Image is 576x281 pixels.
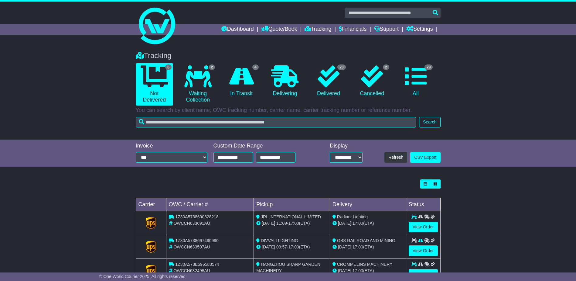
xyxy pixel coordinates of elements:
[261,24,297,35] a: Quote/Book
[406,24,433,35] a: Settings
[410,152,440,163] a: CSV Export
[252,64,259,70] span: 4
[146,265,156,277] img: GetCarrierServiceLogo
[256,262,320,273] span: HANGZHOU SHARP GARDEN MACHINERY
[330,143,363,149] div: Display
[419,117,440,127] button: Search
[99,274,187,279] span: © One World Courier 2025. All rights reserved.
[339,24,366,35] a: Financials
[166,198,254,211] td: OWC / Carrier #
[223,63,260,99] a: 4 In Transit
[338,245,351,249] span: [DATE]
[175,262,219,267] span: 1Z30A573E596583574
[332,244,404,250] div: (ETA)
[397,63,434,99] a: 28 All
[332,268,404,274] div: (ETA)
[337,238,395,243] span: GBS RAILROAD AND MINING
[136,198,166,211] td: Carrier
[406,198,440,211] td: Status
[173,221,210,226] span: OWCCN633691AU
[261,238,298,243] span: DIVVALI LIGHTING
[337,262,393,267] span: CROMMELINS MACHINERY
[165,64,172,70] span: 6
[338,221,351,226] span: [DATE]
[136,63,173,106] a: 6 Not Delivered
[353,245,363,249] span: 17:00
[221,24,254,35] a: Dashboard
[310,63,347,99] a: 20 Delivered
[136,107,441,114] p: You can search by client name, OWC tracking number, carrier name, carrier tracking number or refe...
[353,221,363,226] span: 17:00
[262,221,275,226] span: [DATE]
[305,24,331,35] a: Tracking
[330,198,406,211] td: Delivery
[213,143,311,149] div: Custom Date Range
[136,143,207,149] div: Invoice
[179,63,216,106] a: 2 Waiting Collection
[353,63,391,99] a: 2 Cancelled
[133,51,444,60] div: Tracking
[266,63,304,99] a: Delivering
[424,64,433,70] span: 28
[175,214,218,219] span: 1Z30A5738690828218
[353,268,363,273] span: 17:00
[256,220,327,227] div: - (ETA)
[173,268,210,273] span: OWCCN632498AU
[409,245,438,256] a: View Order
[173,245,210,249] span: OWCCN633597AU
[288,245,299,249] span: 17:00
[374,24,399,35] a: Support
[261,214,321,219] span: JRL INTERNATIONAL LIMITED
[409,269,438,280] a: View Order
[146,241,156,253] img: GetCarrierServiceLogo
[276,221,287,226] span: 11:09
[409,222,438,232] a: View Order
[337,64,346,70] span: 20
[337,214,368,219] span: Radiant Lighting
[256,244,327,250] div: - (ETA)
[175,238,218,243] span: 1Z30A5738697490990
[338,268,351,273] span: [DATE]
[146,217,156,229] img: GetCarrierServiceLogo
[209,64,215,70] span: 2
[384,152,407,163] button: Refresh
[262,245,275,249] span: [DATE]
[332,220,404,227] div: (ETA)
[383,64,389,70] span: 2
[276,245,287,249] span: 09:57
[288,221,299,226] span: 17:00
[254,198,330,211] td: Pickup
